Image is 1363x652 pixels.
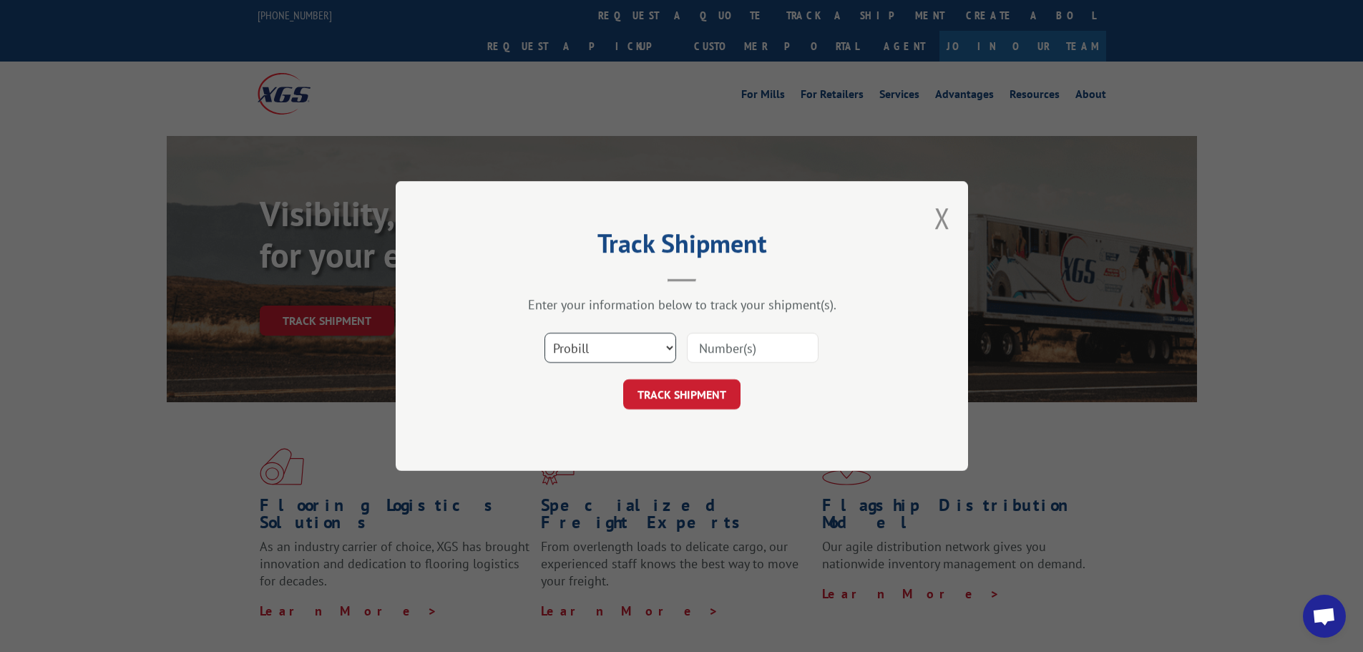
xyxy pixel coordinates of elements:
button: Close modal [934,199,950,237]
input: Number(s) [687,333,819,363]
div: Open chat [1303,595,1346,638]
div: Enter your information below to track your shipment(s). [467,296,897,313]
h2: Track Shipment [467,233,897,261]
button: TRACK SHIPMENT [623,379,741,409]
